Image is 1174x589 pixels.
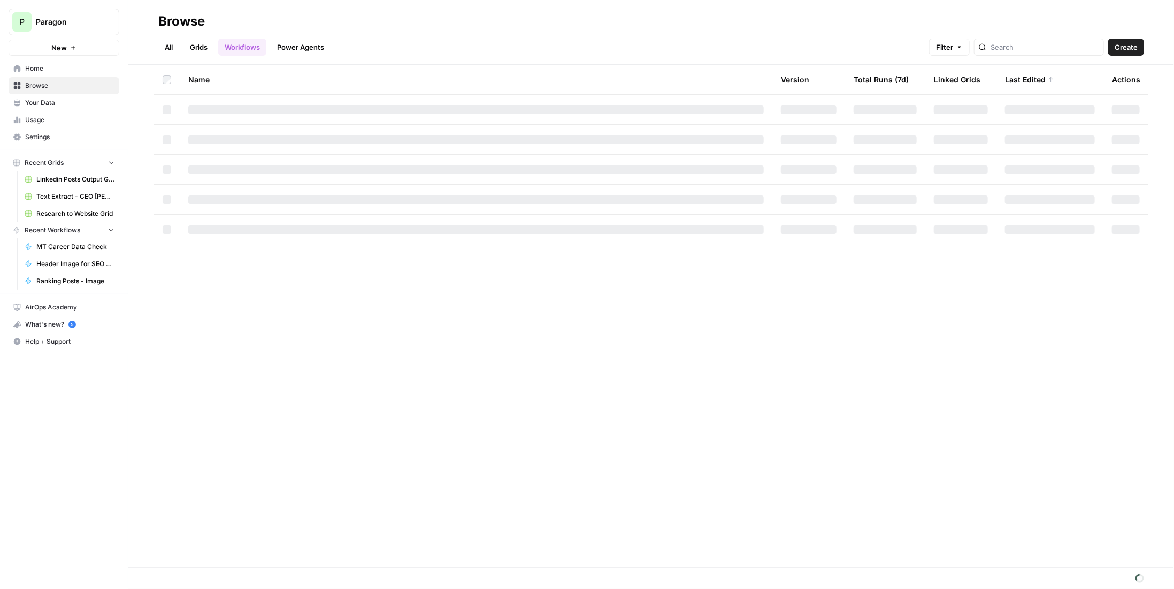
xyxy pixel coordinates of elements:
a: All [158,39,179,56]
a: Header Image for SEO Article [20,255,119,273]
a: 5 [68,321,76,328]
input: Search [991,42,1099,52]
span: Recent Grids [25,158,64,168]
a: Text Extract - CEO [PERSON_NAME] [20,188,119,205]
div: Total Runs (7d) [854,65,909,94]
a: Your Data [9,94,119,111]
span: Header Image for SEO Article [36,259,114,269]
span: Usage [25,115,114,125]
a: Power Agents [271,39,331,56]
a: Home [9,60,119,77]
button: Workspace: Paragon [9,9,119,35]
a: Browse [9,77,119,94]
span: Filter [936,42,953,52]
div: Linked Grids [934,65,980,94]
div: Actions [1112,65,1140,94]
span: Help + Support [25,337,114,346]
span: Ranking Posts - Image [36,276,114,286]
a: MT Career Data Check [20,238,119,255]
button: Recent Workflows [9,222,119,238]
span: Linkedin Posts Output Grid [36,175,114,184]
a: Linkedin Posts Output Grid [20,171,119,188]
a: Usage [9,111,119,129]
button: Help + Support [9,333,119,350]
span: Your Data [25,98,114,108]
span: Settings [25,132,114,142]
div: Last Edited [1005,65,1054,94]
span: Browse [25,81,114,90]
span: Paragon [36,17,101,27]
div: What's new? [9,316,119,333]
text: 5 [71,322,73,327]
span: MT Career Data Check [36,242,114,252]
span: Home [25,64,114,73]
div: Name [188,65,764,94]
button: Create [1108,39,1144,56]
span: P [19,16,25,28]
span: Recent Workflows [25,225,80,235]
button: Filter [929,39,970,56]
span: AirOps Academy [25,303,114,312]
a: AirOps Academy [9,299,119,316]
a: Settings [9,129,119,146]
span: New [51,42,67,53]
span: Text Extract - CEO [PERSON_NAME] [36,192,114,201]
button: Recent Grids [9,155,119,171]
div: Browse [158,13,205,30]
a: Workflows [218,39,266,56]
button: What's new? 5 [9,316,119,333]
span: Create [1115,42,1138,52]
a: Grids [183,39,214,56]
button: New [9,40,119,56]
a: Research to Website Grid [20,205,119,222]
span: Research to Website Grid [36,209,114,218]
div: Version [781,65,809,94]
a: Ranking Posts - Image [20,273,119,290]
